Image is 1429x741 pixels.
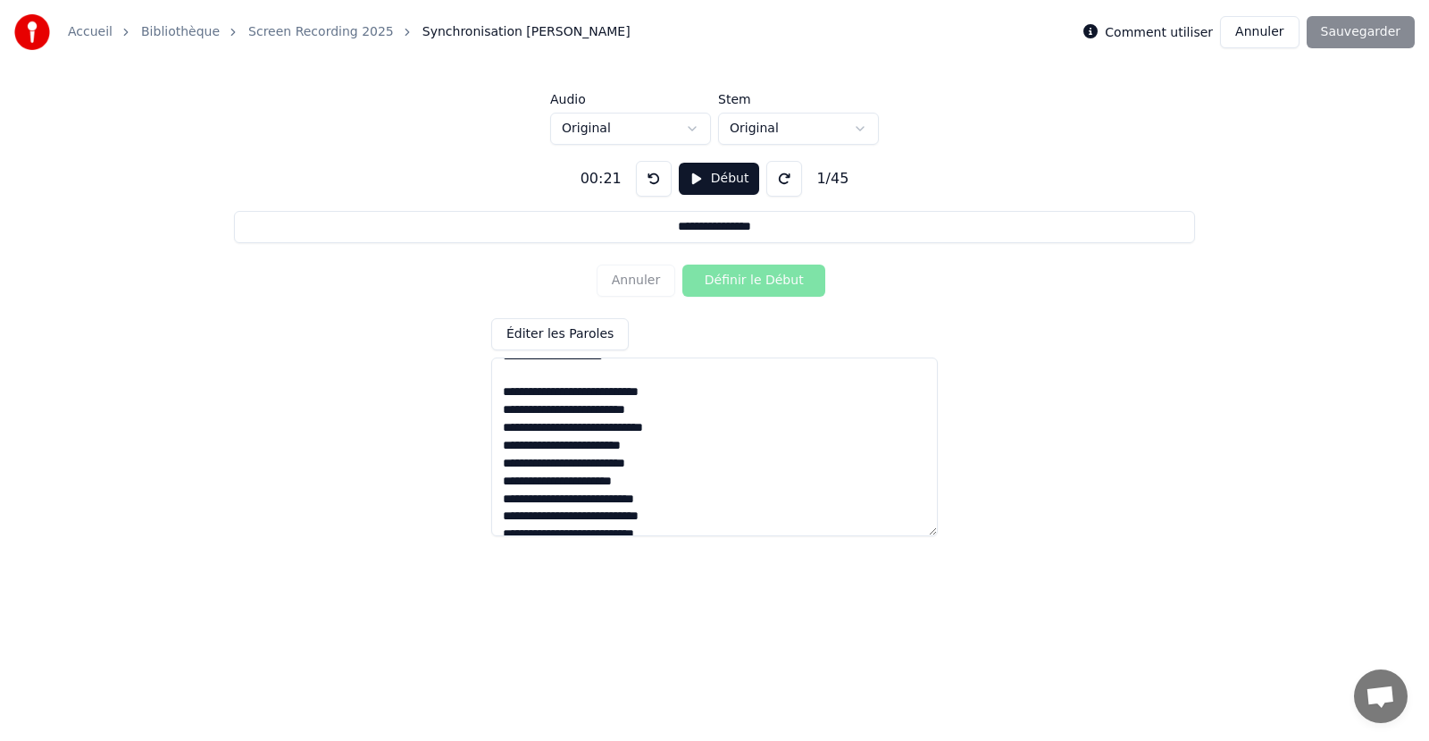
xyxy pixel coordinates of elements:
nav: breadcrumb [68,23,631,41]
span: Synchronisation [PERSON_NAME] [422,23,631,41]
label: Audio [550,93,711,105]
a: Bibliothèque [141,23,220,41]
button: Annuler [1220,16,1299,48]
img: youka [14,14,50,50]
label: Stem [718,93,879,105]
button: Éditer les Paroles [491,318,629,350]
label: Comment utiliser [1105,26,1213,38]
button: Début [679,163,760,195]
div: Ouvrir le chat [1354,669,1408,723]
a: Accueil [68,23,113,41]
div: 00:21 [573,168,629,189]
a: Screen Recording 2025 [248,23,394,41]
div: 1 / 45 [809,168,856,189]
